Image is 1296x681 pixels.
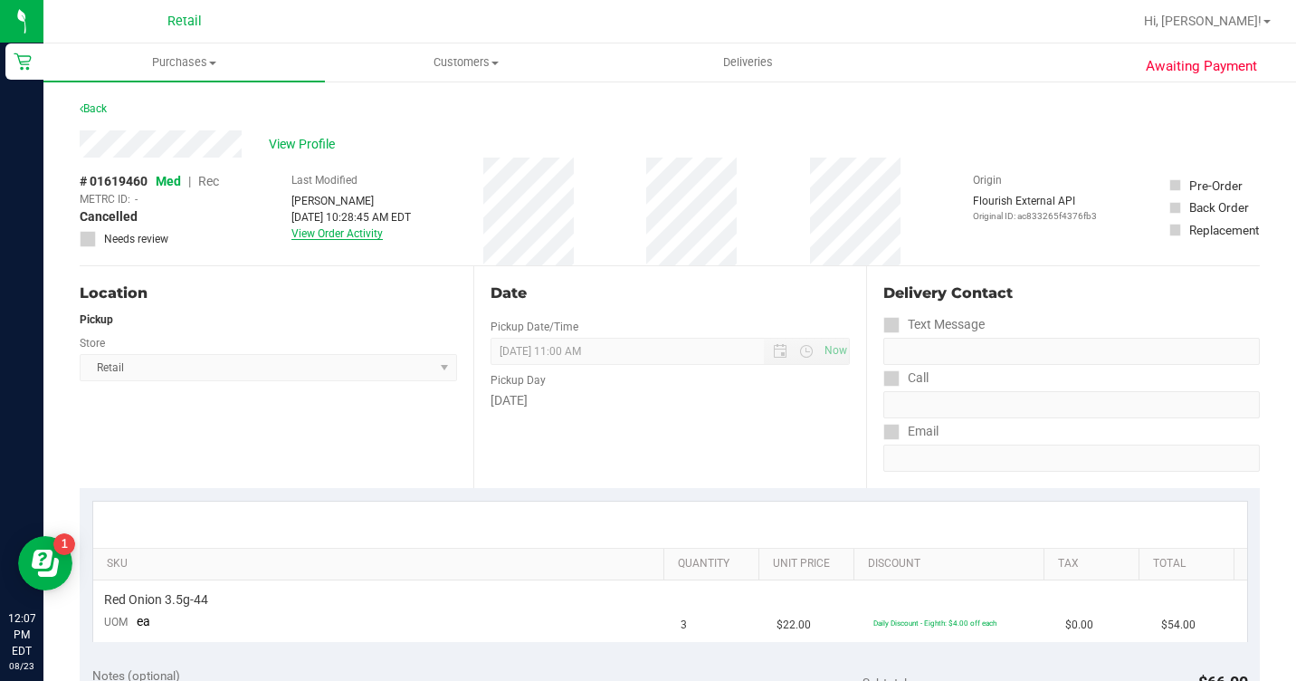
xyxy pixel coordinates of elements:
[883,283,1260,304] div: Delivery Contact
[80,102,107,115] a: Back
[678,557,751,571] a: Quantity
[80,335,105,351] label: Store
[325,43,606,82] a: Customers
[291,209,411,225] div: [DATE] 10:28:45 AM EDT
[8,610,35,659] p: 12:07 PM EDT
[80,283,457,304] div: Location
[883,418,939,445] label: Email
[883,391,1260,418] input: Format: (999) 999-9999
[291,172,357,188] label: Last Modified
[80,207,138,226] span: Cancelled
[973,193,1097,223] div: Flourish External API
[135,191,138,207] span: -
[1058,557,1131,571] a: Tax
[80,313,113,326] strong: Pickup
[80,191,130,207] span: METRC ID:
[973,172,1002,188] label: Origin
[868,557,1036,571] a: Discount
[1065,617,1093,634] span: $0.00
[53,533,75,555] iframe: Resource center unread badge
[883,338,1260,365] input: Format: (999) 999-9999
[873,619,996,628] span: Daily Discount - Eighth: $4.00 off each
[156,174,181,188] span: Med
[1189,198,1249,216] div: Back Order
[43,54,325,71] span: Purchases
[291,227,383,240] a: View Order Activity
[107,557,656,571] a: SKU
[167,14,202,29] span: Retail
[291,193,411,209] div: [PERSON_NAME]
[1189,221,1259,239] div: Replacement
[8,659,35,673] p: 08/23
[777,617,811,634] span: $22.00
[104,591,208,609] span: Red Onion 3.5g-44
[326,54,605,71] span: Customers
[491,283,851,304] div: Date
[43,43,325,82] a: Purchases
[188,174,191,188] span: |
[14,53,32,71] inline-svg: Retail
[491,372,546,388] label: Pickup Day
[104,231,168,247] span: Needs review
[1153,557,1226,571] a: Total
[80,172,148,191] span: # 01619460
[491,391,851,410] div: [DATE]
[269,135,341,154] span: View Profile
[973,209,1097,223] p: Original ID: ac833265f4376fb3
[1144,14,1262,28] span: Hi, [PERSON_NAME]!
[681,617,687,634] span: 3
[1189,177,1243,195] div: Pre-Order
[607,43,889,82] a: Deliveries
[883,312,985,338] label: Text Message
[1161,617,1196,634] span: $54.00
[773,557,846,571] a: Unit Price
[883,365,929,391] label: Call
[18,536,72,590] iframe: Resource center
[137,614,150,628] span: ea
[491,319,578,335] label: Pickup Date/Time
[104,616,128,628] span: UOM
[699,54,797,71] span: Deliveries
[198,174,219,188] span: Rec
[1146,56,1257,77] span: Awaiting Payment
